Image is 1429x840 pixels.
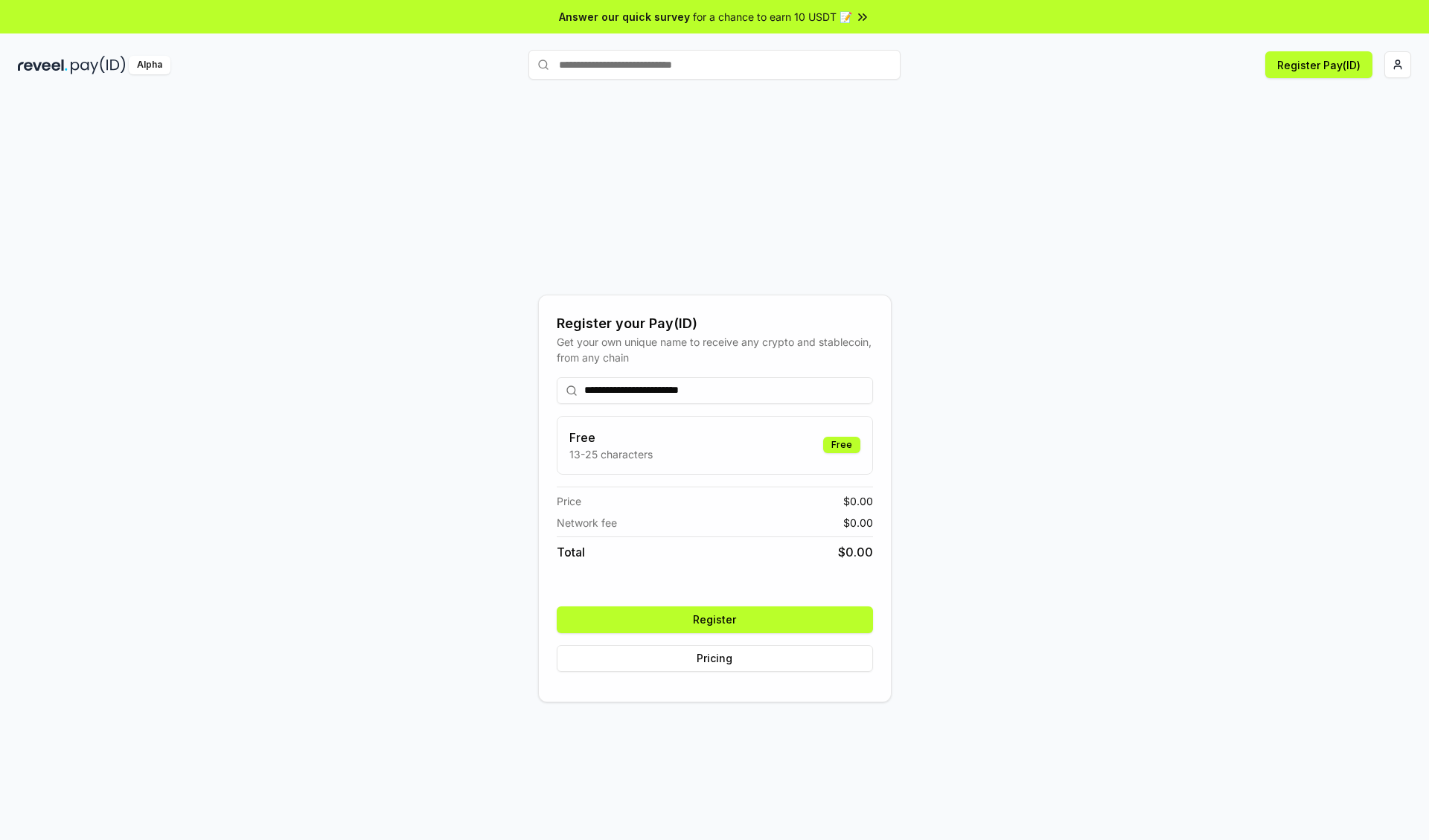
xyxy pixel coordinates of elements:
[838,543,873,561] span: $ 0.00
[557,543,585,561] span: Total
[557,334,873,365] div: Get your own unique name to receive any crypto and stablecoin, from any chain
[693,9,852,25] span: for a chance to earn 10 USDT 📝
[557,493,581,509] span: Price
[569,446,653,462] p: 13-25 characters
[71,56,126,74] img: pay_id
[557,645,873,672] button: Pricing
[823,437,860,453] div: Free
[843,493,873,509] span: $ 0.00
[557,515,617,530] span: Network fee
[557,313,873,334] div: Register your Pay(ID)
[1265,51,1372,78] button: Register Pay(ID)
[557,606,873,633] button: Register
[559,9,690,25] span: Answer our quick survey
[843,515,873,530] span: $ 0.00
[569,429,653,446] h3: Free
[18,56,68,74] img: reveel_dark
[129,56,170,74] div: Alpha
